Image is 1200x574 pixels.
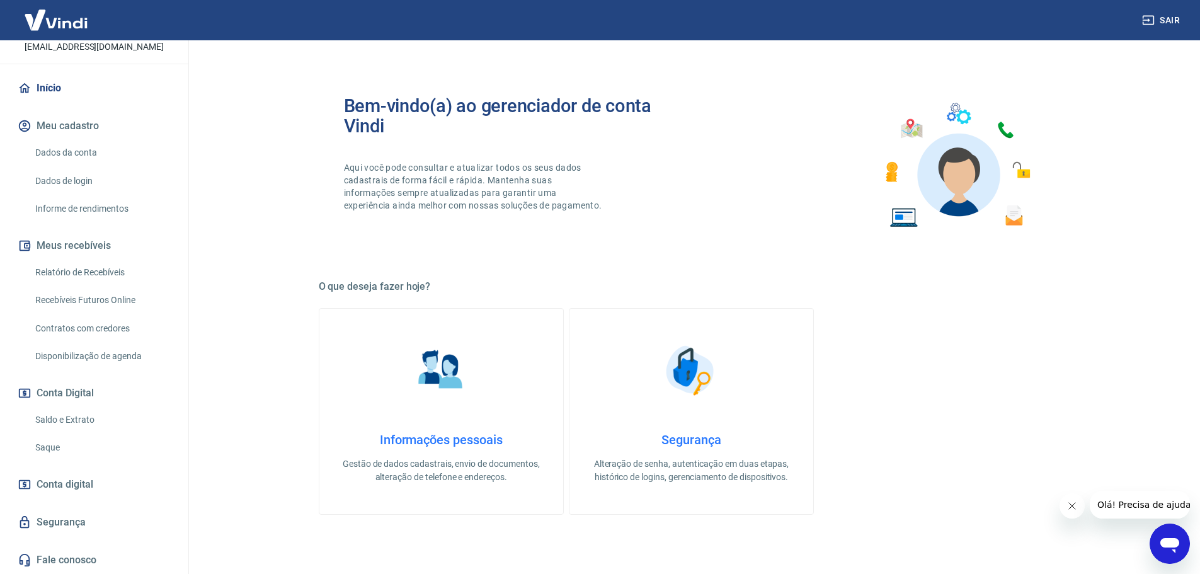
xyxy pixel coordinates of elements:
a: Relatório de Recebíveis [30,260,173,285]
button: Conta Digital [15,379,173,407]
span: Conta digital [37,476,93,493]
iframe: Mensagem da empresa [1090,491,1190,519]
a: Informações pessoaisInformações pessoaisGestão de dados cadastrais, envio de documentos, alteraçã... [319,308,564,515]
button: Sair [1140,9,1185,32]
img: Segurança [660,339,723,402]
iframe: Botão para abrir a janela de mensagens [1150,524,1190,564]
a: Disponibilização de agenda [30,343,173,369]
a: Recebíveis Futuros Online [30,287,173,313]
p: Alteração de senha, autenticação em duas etapas, histórico de logins, gerenciamento de dispositivos. [590,457,793,484]
button: Meu cadastro [15,112,173,140]
img: Vindi [15,1,97,39]
a: Fale conosco [15,546,173,574]
h4: Informações pessoais [340,432,543,447]
a: Saldo e Extrato [30,407,173,433]
iframe: Fechar mensagem [1060,493,1085,519]
span: Olá! Precisa de ajuda? [8,9,106,19]
img: Informações pessoais [409,339,472,402]
h4: Segurança [590,432,793,447]
a: Dados de login [30,168,173,194]
a: Dados da conta [30,140,173,166]
h2: Bem-vindo(a) ao gerenciador de conta Vindi [344,96,692,136]
p: Gestão de dados cadastrais, envio de documentos, alteração de telefone e endereços. [340,457,543,484]
img: Imagem de um avatar masculino com diversos icones exemplificando as funcionalidades do gerenciado... [874,96,1039,235]
a: Contratos com credores [30,316,173,342]
a: Início [15,74,173,102]
a: Conta digital [15,471,173,498]
h5: O que deseja fazer hoje? [319,280,1065,293]
p: Aqui você pode consultar e atualizar todos os seus dados cadastrais de forma fácil e rápida. Mant... [344,161,605,212]
a: Segurança [15,508,173,536]
a: SegurançaSegurançaAlteração de senha, autenticação em duas etapas, histórico de logins, gerenciam... [569,308,814,515]
a: Saque [30,435,173,461]
p: [EMAIL_ADDRESS][DOMAIN_NAME] [25,40,164,54]
button: Meus recebíveis [15,232,173,260]
a: Informe de rendimentos [30,196,173,222]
